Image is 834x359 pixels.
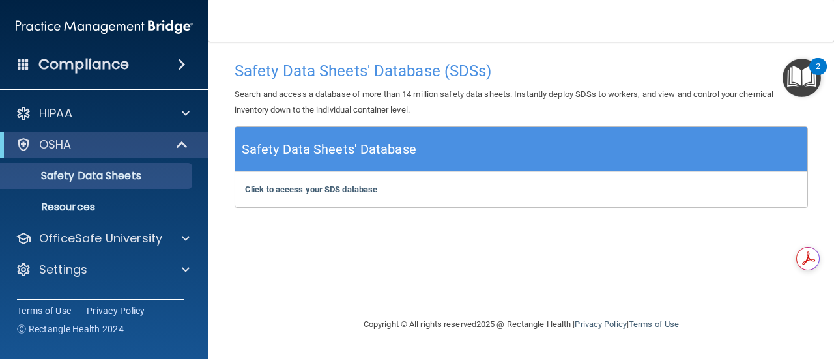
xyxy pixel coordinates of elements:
[16,231,190,246] a: OfficeSafe University
[283,304,759,345] div: Copyright © All rights reserved 2025 @ Rectangle Health | |
[39,137,72,152] p: OSHA
[39,106,72,121] p: HIPAA
[16,14,193,40] img: PMB logo
[38,55,129,74] h4: Compliance
[16,262,190,278] a: Settings
[39,262,87,278] p: Settings
[17,304,71,317] a: Terms of Use
[816,66,820,83] div: 2
[16,106,190,121] a: HIPAA
[16,137,189,152] a: OSHA
[17,323,124,336] span: Ⓒ Rectangle Health 2024
[8,169,186,182] p: Safety Data Sheets
[629,319,679,329] a: Terms of Use
[242,138,416,161] h5: Safety Data Sheets' Database
[235,63,808,79] h4: Safety Data Sheets' Database (SDSs)
[575,319,626,329] a: Privacy Policy
[245,184,377,194] a: Click to access your SDS database
[783,59,821,97] button: Open Resource Center, 2 new notifications
[235,87,808,118] p: Search and access a database of more than 14 million safety data sheets. Instantly deploy SDSs to...
[8,201,186,214] p: Resources
[87,304,145,317] a: Privacy Policy
[39,231,162,246] p: OfficeSafe University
